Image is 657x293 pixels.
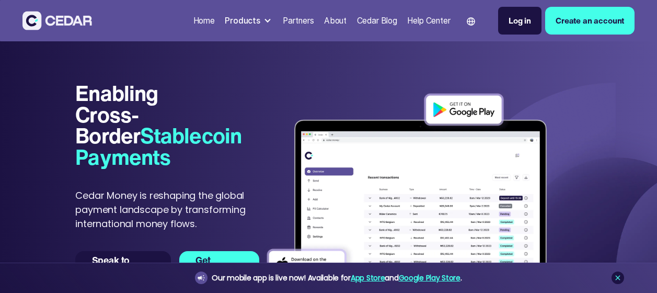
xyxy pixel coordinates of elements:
[351,273,385,283] a: App Store
[399,273,460,283] a: Google Play Store
[193,15,215,27] div: Home
[498,7,541,35] a: Log in
[279,9,318,32] a: Partners
[189,9,219,32] a: Home
[75,188,259,231] p: Cedar Money is reshaping the global payment landscape by transforming international money flows.
[75,83,186,167] h1: Enabling Cross-Border
[225,15,260,27] div: Products
[407,15,450,27] div: Help Center
[75,120,241,173] span: Stablecoin Payments
[320,9,351,32] a: About
[324,15,347,27] div: About
[179,251,259,284] a: Get started
[283,15,314,27] div: Partners
[221,10,277,31] div: Products
[404,9,455,32] a: Help Center
[197,274,205,282] img: announcement
[509,15,531,27] div: Log in
[353,9,401,32] a: Cedar Blog
[545,7,635,35] a: Create an account
[212,272,462,285] div: Our mobile app is live now! Available for and .
[467,17,475,26] img: world icon
[357,15,397,27] div: Cedar Blog
[75,251,171,284] a: Speak to Sales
